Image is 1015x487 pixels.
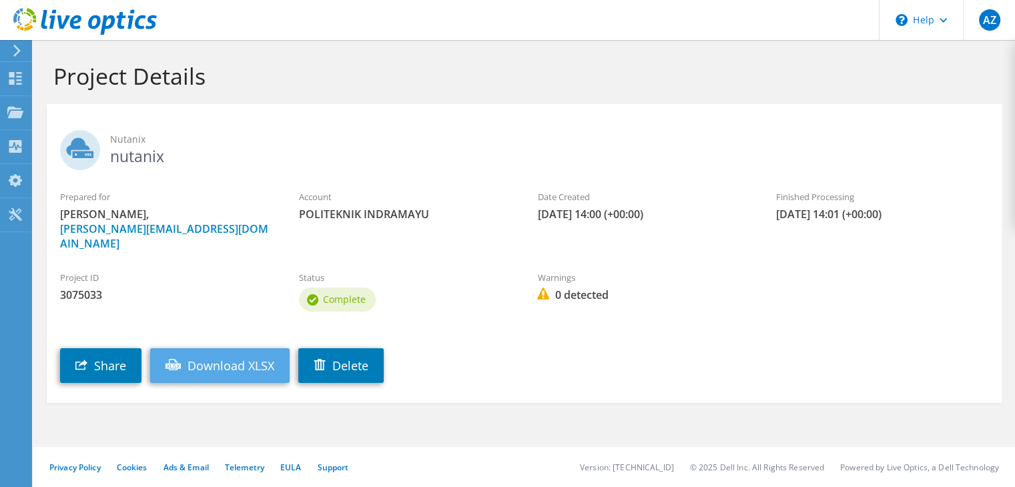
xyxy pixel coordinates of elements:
span: Complete [323,293,366,306]
a: Cookies [117,462,147,473]
span: 0 detected [537,288,749,302]
label: Status [299,271,511,284]
span: 3075033 [60,288,272,302]
li: Version: [TECHNICAL_ID] [580,462,674,473]
label: Account [299,190,511,203]
h1: Project Details [53,62,988,90]
a: Delete [298,348,384,383]
span: [PERSON_NAME], [60,207,272,251]
a: Telemetry [225,462,264,473]
a: [PERSON_NAME][EMAIL_ADDRESS][DOMAIN_NAME] [60,221,268,251]
a: Share [60,348,141,383]
a: EULA [280,462,301,473]
h2: nutanix [60,130,988,163]
svg: \n [896,14,908,26]
li: © 2025 Dell Inc. All Rights Reserved [690,462,824,473]
span: [DATE] 14:00 (+00:00) [537,207,749,221]
span: [DATE] 14:01 (+00:00) [776,207,988,221]
label: Finished Processing [776,190,988,203]
label: Prepared for [60,190,272,203]
span: Nutanix [110,132,988,147]
label: Project ID [60,271,272,284]
span: POLITEKNIK INDRAMAYU [299,207,511,221]
a: Privacy Policy [49,462,101,473]
a: Support [317,462,348,473]
label: Date Created [537,190,749,203]
li: Powered by Live Optics, a Dell Technology [840,462,999,473]
label: Warnings [537,271,749,284]
span: AZ [979,9,1000,31]
a: Download XLSX [150,348,290,383]
a: Ads & Email [163,462,209,473]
